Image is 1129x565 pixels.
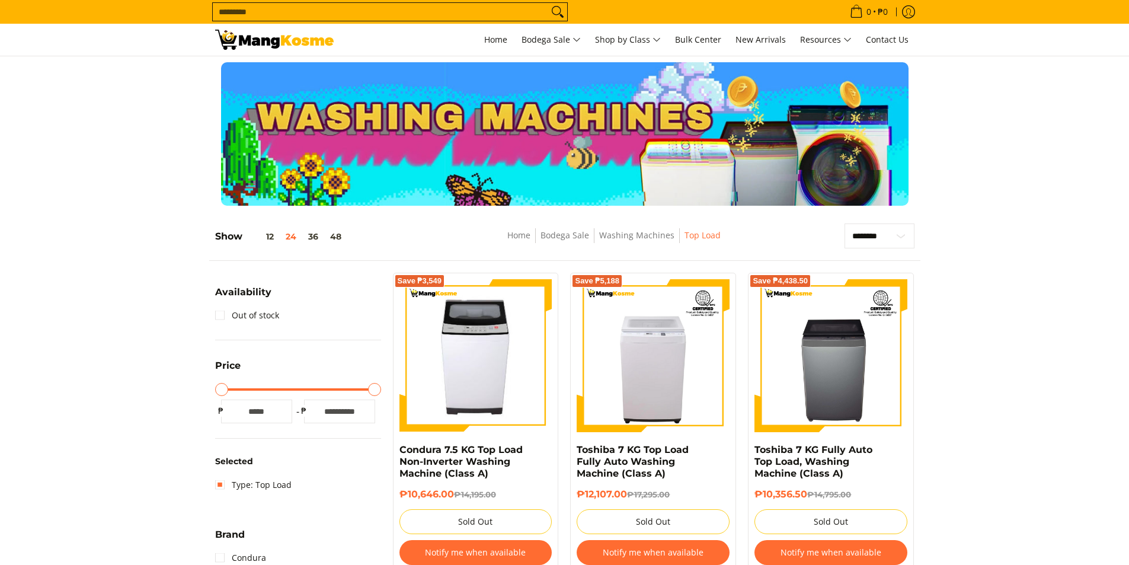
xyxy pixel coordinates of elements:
span: Bulk Center [675,34,721,45]
span: Home [484,34,507,45]
a: Bulk Center [669,24,727,56]
a: Bodega Sale [516,24,587,56]
a: Washing Machines [599,229,674,241]
span: 0 [865,8,873,16]
nav: Main Menu [346,24,914,56]
button: 12 [242,232,280,241]
span: Brand [215,530,245,540]
button: Notify me when available [399,540,552,565]
a: Contact Us [860,24,914,56]
button: Sold Out [399,509,552,534]
img: Toshiba 7 KG Top Load Fully Auto Washing Machine (Class A) [577,279,730,432]
a: Home [507,229,530,241]
a: Toshiba 7 KG Top Load Fully Auto Washing Machine (Class A) [577,444,689,479]
a: Out of stock [215,306,279,325]
span: Top Load [685,228,721,243]
span: Contact Us [866,34,909,45]
span: Resources [800,33,852,47]
del: ₱17,295.00 [627,490,670,499]
nav: Breadcrumbs [426,228,803,255]
img: condura-7.5kg-topload-non-inverter-washing-machine-class-c-full-view-mang-kosme [404,279,548,432]
button: Notify me when available [754,540,907,565]
del: ₱14,195.00 [454,490,496,499]
span: ₱ [215,405,227,417]
del: ₱14,795.00 [807,490,851,499]
h6: ₱10,356.50 [754,489,907,500]
h5: Show [215,231,347,242]
button: 48 [324,232,347,241]
a: Resources [794,24,858,56]
a: Home [478,24,513,56]
button: Notify me when available [577,540,730,565]
img: Toshiba 7 KG Fully Auto Top Load, Washing Machine (Class A) [754,279,907,432]
a: Toshiba 7 KG Fully Auto Top Load, Washing Machine (Class A) [754,444,872,479]
a: Type: Top Load [215,475,292,494]
img: Washing Machines l Mang Kosme: Home Appliances Warehouse Sale Partner Top Load [215,30,334,50]
span: Bodega Sale [522,33,581,47]
h6: ₱12,107.00 [577,489,730,500]
span: Availability [215,288,271,297]
span: Save ₱5,188 [575,277,619,285]
button: Sold Out [754,509,907,534]
button: 24 [280,232,302,241]
summary: Open [215,361,241,379]
span: Save ₱3,549 [398,277,442,285]
span: Price [215,361,241,371]
span: ₱0 [876,8,890,16]
h6: ₱10,646.00 [399,489,552,500]
summary: Open [215,288,271,306]
span: ₱ [298,405,310,417]
span: New Arrivals [735,34,786,45]
button: 36 [302,232,324,241]
a: New Arrivals [730,24,792,56]
span: Save ₱4,438.50 [753,277,808,285]
button: Search [548,3,567,21]
a: Bodega Sale [540,229,589,241]
h6: Selected [215,457,381,467]
span: Shop by Class [595,33,661,47]
button: Sold Out [577,509,730,534]
summary: Open [215,530,245,548]
a: Condura 7.5 KG Top Load Non-Inverter Washing Machine (Class A) [399,444,523,479]
span: • [846,5,891,18]
a: Shop by Class [589,24,667,56]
